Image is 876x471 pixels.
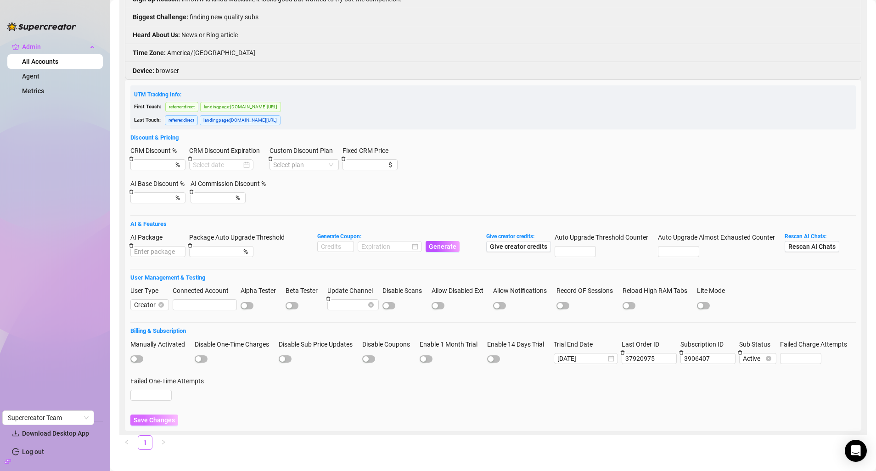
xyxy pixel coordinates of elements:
[487,339,550,349] label: Enable 14 Days Trial
[241,302,253,309] button: Alpha Tester
[134,160,174,170] input: CRM Discount %
[22,430,89,437] span: Download Desktop App
[193,160,241,170] input: CRM Discount Expiration
[130,179,191,189] label: AI Base Discount %
[286,302,298,309] button: Beta Tester
[432,286,489,296] label: Allow Disabled Ext
[133,67,154,74] strong: Device :
[22,87,44,95] a: Metrics
[193,247,241,257] input: Package Auto Upgrade Threshold
[554,339,599,349] label: Trial End Date
[125,62,861,79] li: browser
[490,243,547,250] span: Give creator credits
[362,339,416,349] label: Disable Coupons
[195,355,208,363] button: Disable One-Time Charges
[341,157,346,161] span: delete
[134,117,161,123] span: Last Touch:
[119,435,134,450] li: Previous Page
[130,355,143,363] button: Manually Activated
[130,339,191,349] label: Manually Activated
[743,353,773,364] span: Active
[623,302,635,309] button: Reload High RAM Tabs
[125,26,861,44] li: News or Blog article
[317,233,361,240] strong: Generate Coupon:
[622,339,665,349] label: Last Order ID
[189,146,266,156] label: CRM Discount Expiration
[130,415,178,426] button: Save Changes
[129,243,134,248] span: delete
[7,22,76,31] img: logo-BBDzfeDw.svg
[420,355,432,363] button: Enable 1 Month Trial
[173,286,235,296] label: Connected Account
[346,160,387,170] input: Fixed CRM Price
[12,43,19,50] span: crown
[165,115,198,125] span: referrer : direct
[134,91,181,98] span: UTM Tracking Info:
[279,355,292,363] button: Disable Sub Price Updates
[286,286,324,296] label: Beta Tester
[130,219,856,229] h5: AI & Features
[318,241,354,252] input: Credits
[426,241,460,252] button: Generate
[279,339,359,349] label: Disable Sub Price Updates
[129,157,134,161] span: delete
[739,339,776,349] label: Sub Status
[130,133,856,142] h5: Discount & Pricing
[119,435,134,450] button: left
[268,157,273,161] span: delete
[420,339,483,349] label: Enable 1 Month Trial
[5,458,11,465] span: build
[124,439,129,445] span: left
[658,247,699,257] input: Auto Upgrade Almost Exhausted Counter
[697,302,710,309] button: Lite Mode
[22,58,58,65] a: All Accounts
[130,326,856,336] h5: Billing & Subscription
[382,286,428,296] label: Disable Scans
[200,102,281,112] span: landingpage : [DOMAIN_NAME][URL]
[130,273,856,282] h5: User Management & Testing
[679,350,684,355] span: delete
[165,102,198,112] span: referrer : direct
[327,286,379,296] label: Update Channel
[189,190,194,194] span: delete
[620,350,625,355] span: delete
[194,193,234,203] input: AI Commission Discount %
[125,8,861,26] li: finding new quality subs
[134,104,161,110] span: First Touch:
[189,232,291,242] label: Package Auto Upgrade Threshold
[486,233,534,240] strong: Give creator credits:
[493,302,506,309] button: Allow Notifications
[241,286,282,296] label: Alpha Tester
[270,146,339,156] label: Custom Discount Plan
[188,157,192,161] span: delete
[845,440,867,462] div: Open Intercom Messenger
[22,448,44,455] a: Log out
[22,73,39,80] a: Agent
[130,146,183,156] label: CRM Discount %
[195,339,275,349] label: Disable One-Time Charges
[130,376,210,386] label: Failed One-Time Attempts
[131,390,171,400] input: Failed One-Time Attempts
[382,302,395,309] button: Disable Scans
[156,435,171,450] li: Next Page
[343,146,394,156] label: Fixed CRM Price
[133,13,188,21] strong: Biggest Challenge :
[362,355,375,363] button: Disable Coupons
[697,286,731,296] label: Lite Mode
[556,302,569,309] button: Record OF Sessions
[125,44,861,62] li: America/[GEOGRAPHIC_DATA]
[781,353,821,364] input: Failed Charge Attempts
[191,179,272,189] label: AI Commission Discount %
[173,299,237,310] input: Connected Account
[129,190,134,194] span: delete
[156,435,171,450] button: right
[429,243,456,250] span: Generate
[658,232,781,242] label: Auto Upgrade Almost Exhausted Counter
[785,241,839,252] button: Rescan AI Chats
[133,49,166,56] strong: Time Zone :
[557,353,606,364] input: Trial End Date
[780,339,853,349] label: Failed Charge Attempts
[158,302,164,308] span: close-circle
[361,241,410,252] input: Expiration
[487,355,500,363] button: Enable 14 Days Trial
